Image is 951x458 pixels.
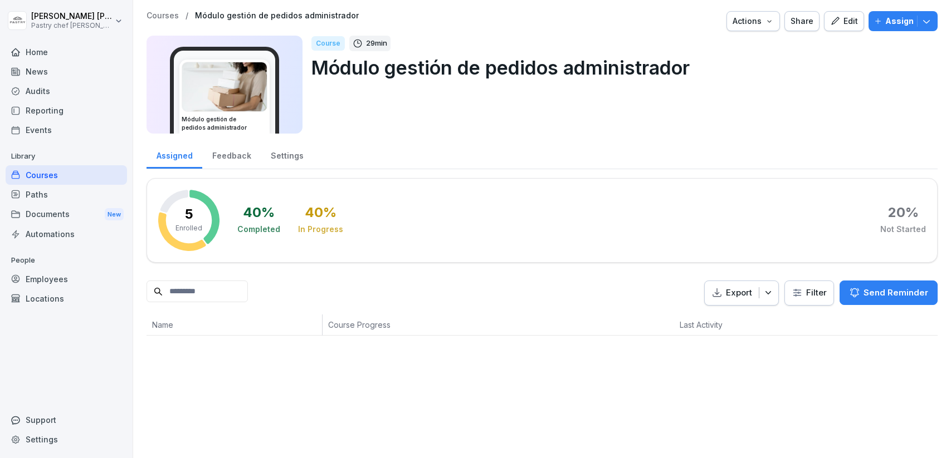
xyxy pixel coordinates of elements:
div: Edit [830,15,858,27]
a: Automations [6,224,127,244]
p: Enrolled [175,223,202,233]
div: Filter [792,287,827,298]
p: Send Reminder [864,287,928,299]
p: 5 [185,208,193,221]
a: Feedback [202,140,261,169]
a: Módulo gestión de pedidos administrador [195,11,359,21]
div: New [105,208,124,221]
a: Audits [6,81,127,101]
div: 40 % [243,206,275,219]
div: Completed [237,224,280,235]
img: iaen9j96uzhvjmkazu9yscya.png [182,62,267,111]
a: Courses [6,165,127,185]
p: Library [6,147,127,165]
p: [PERSON_NAME] [PERSON_NAME] [31,12,113,21]
p: Pastry chef [PERSON_NAME] y Cocina gourmet [31,22,113,29]
p: People [6,252,127,269]
a: Settings [261,140,313,169]
p: Assign [885,15,914,27]
div: Share [791,15,813,27]
div: 40 % [305,206,336,219]
button: Filter [785,281,833,305]
a: Paths [6,185,127,204]
p: 29 min [366,38,387,49]
button: Assign [869,11,938,31]
div: In Progress [298,224,343,235]
div: Actions [733,15,774,27]
p: Course Progress [328,319,537,331]
button: Actions [726,11,780,31]
div: Not Started [880,224,926,235]
h3: Módulo gestión de pedidos administrador [182,115,267,132]
a: Courses [147,11,179,21]
a: Assigned [147,140,202,169]
button: Send Reminder [840,280,938,305]
p: Módulo gestión de pedidos administrador [311,53,929,82]
button: Edit [824,11,864,31]
a: Locations [6,289,127,308]
p: Last Activity [680,319,778,331]
a: Events [6,120,127,140]
a: Employees [6,269,127,289]
div: 20 % [888,206,919,219]
p: / [186,11,188,21]
a: News [6,62,127,81]
button: Share [784,11,820,31]
p: Export [726,287,752,299]
div: Documents [6,204,127,225]
a: Reporting [6,101,127,120]
a: DocumentsNew [6,204,127,225]
button: Export [704,280,779,306]
a: Settings [6,430,127,449]
p: Name [152,319,316,331]
div: Course [311,36,345,51]
div: Support [6,410,127,430]
a: Home [6,42,127,62]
